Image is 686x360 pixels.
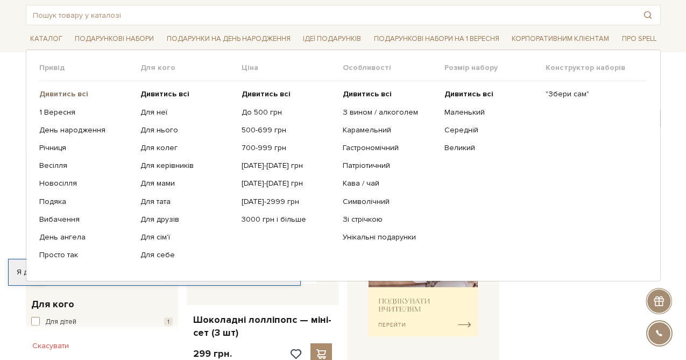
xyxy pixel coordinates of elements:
b: Дивитись всі [39,89,88,98]
b: Дивитись всі [140,89,189,98]
a: 500-699 грн [242,125,335,135]
span: Ціна [242,63,343,73]
a: Кава / чай [343,179,436,188]
a: Дивитись всі [39,89,132,99]
a: Про Spell [618,31,661,47]
a: [DATE]-[DATE] грн [242,161,335,171]
b: Дивитись всі [343,89,392,98]
span: Конструктор наборів [546,63,647,73]
a: Каталог [26,31,67,47]
span: Для дітей [45,317,76,328]
a: Подарункові набори на 1 Вересня [370,30,504,48]
a: Шоколадні лолліпопс — міні-сет (3 шт) [193,314,333,339]
a: Новосілля [39,179,132,188]
a: Гастрономічний [343,143,436,153]
a: Дивитись всі [343,89,436,99]
a: Середній [444,125,538,135]
a: Просто так [39,250,132,260]
a: З вином / алкоголем [343,108,436,117]
a: Унікальні подарунки [343,232,436,242]
a: Подяка [39,197,132,207]
a: Патріотичний [343,161,436,171]
a: Дивитись всі [242,89,335,99]
a: Для мами [140,179,234,188]
a: Карамельний [343,125,436,135]
b: Дивитись всі [444,89,493,98]
a: Для колег [140,143,234,153]
a: Символічний [343,197,436,207]
a: 3000 грн і більше [242,215,335,224]
a: Ідеї подарунків [299,31,365,47]
button: Скасувати [26,337,75,355]
a: Для неї [140,108,234,117]
a: Вибачення [39,215,132,224]
button: Пошук товару у каталозі [635,5,660,25]
a: Для керівників [140,161,234,171]
a: Зі стрічкою [343,215,436,224]
a: Дивитись всі [444,89,538,99]
span: Для кого [140,63,242,73]
div: Каталог [26,50,661,281]
a: 1 Вересня [39,108,132,117]
a: [DATE]-[DATE] грн [242,179,335,188]
a: Річниця [39,143,132,153]
a: День народження [39,125,132,135]
button: Для дітей 1 [31,317,173,328]
a: Корпоративним клієнтам [507,30,613,48]
p: 299 грн. [193,348,232,360]
a: Маленький [444,108,538,117]
button: Для сім'ї 1 [31,330,173,341]
a: Для себе [140,250,234,260]
input: Пошук товару у каталозі [26,5,635,25]
span: Привід [39,63,140,73]
a: Для сім'ї [140,232,234,242]
a: День ангела [39,232,132,242]
a: [DATE]-2999 грн [242,197,335,207]
a: Весілля [39,161,132,171]
a: Для нього [140,125,234,135]
span: Для сім'ї [45,330,73,341]
span: Розмір набору [444,63,546,73]
a: Подарунки на День народження [162,31,295,47]
span: Особливості [343,63,444,73]
a: 700-999 грн [242,143,335,153]
div: Я дозволяю [DOMAIN_NAME] використовувати [9,267,300,277]
a: Для друзів [140,215,234,224]
span: 1 [164,317,173,327]
b: Дивитись всі [242,89,291,98]
span: Для кого [31,297,74,312]
a: "Збери сам" [546,89,639,99]
a: Для тата [140,197,234,207]
span: 1 [164,331,173,340]
a: Подарункові набори [70,31,158,47]
a: Великий [444,143,538,153]
a: Дивитись всі [140,89,234,99]
a: До 500 грн [242,108,335,117]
